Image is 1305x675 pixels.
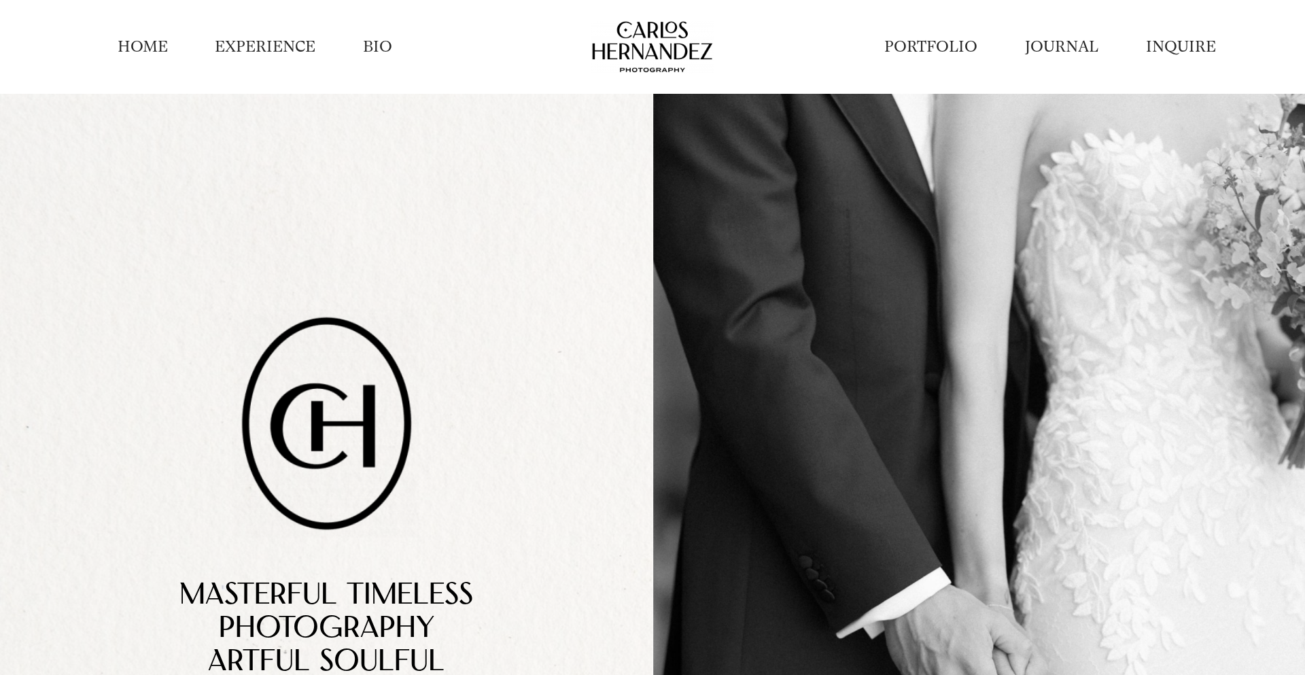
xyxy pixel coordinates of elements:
a: JOURNAL [1025,36,1098,58]
a: INQUIRE [1146,36,1216,58]
a: HOME [118,36,168,58]
span: PhotoGrAphy [219,615,434,645]
a: BIO [363,36,392,58]
span: Masterful TimelEss [179,581,473,612]
a: PORTFOLIO [884,36,977,58]
a: EXPERIENCE [215,36,315,58]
